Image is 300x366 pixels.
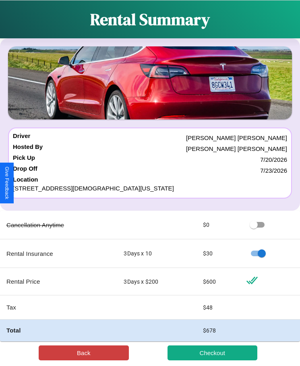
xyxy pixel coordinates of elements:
td: $ 600 [197,268,240,295]
h4: Drop Off [13,165,37,176]
h4: Pick Up [13,154,35,165]
p: [PERSON_NAME] [PERSON_NAME] [186,132,287,143]
h4: Location [13,176,287,183]
td: 3 Days x 10 [117,239,196,268]
td: $ 0 [197,211,240,239]
p: [STREET_ADDRESS][DEMOGRAPHIC_DATA][US_STATE] [13,183,287,194]
button: Checkout [168,345,258,360]
p: [PERSON_NAME] [PERSON_NAME] [186,143,287,154]
p: Rental Price [6,276,111,287]
p: Tax [6,302,111,313]
p: 7 / 20 / 2026 [260,154,287,165]
td: $ 678 [197,320,240,341]
p: Cancellation Anytime [6,220,111,230]
h4: Total [6,326,111,335]
div: Give Feedback [4,167,10,199]
h4: Driver [13,132,30,143]
p: Rental Insurance [6,248,111,259]
td: 3 Days x $ 200 [117,268,196,295]
p: 7 / 23 / 2026 [260,165,287,176]
h1: Rental Summary [90,8,210,30]
td: $ 48 [197,295,240,320]
button: Back [39,345,129,360]
h4: Hosted By [13,143,43,154]
td: $ 30 [197,239,240,268]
